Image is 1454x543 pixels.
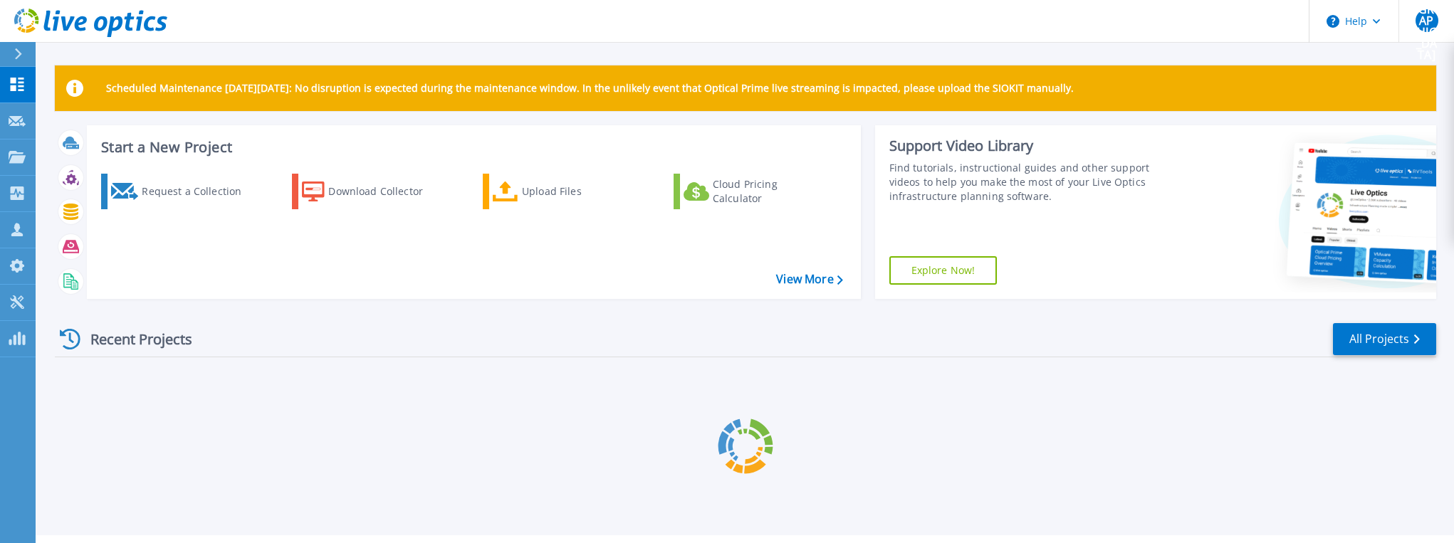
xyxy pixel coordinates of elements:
[713,177,827,206] div: Cloud Pricing Calculator
[328,177,442,206] div: Download Collector
[106,83,1074,94] p: Scheduled Maintenance [DATE][DATE]: No disruption is expected during the maintenance window. In t...
[522,177,636,206] div: Upload Files
[889,161,1176,204] div: Find tutorials, instructional guides and other support videos to help you make the most of your L...
[674,174,832,209] a: Cloud Pricing Calculator
[142,177,256,206] div: Request a Collection
[101,174,260,209] a: Request a Collection
[776,273,842,286] a: View More
[292,174,451,209] a: Download Collector
[889,137,1176,155] div: Support Video Library
[483,174,642,209] a: Upload Files
[889,256,998,285] a: Explore Now!
[101,139,842,155] h3: Start a New Project
[55,322,211,357] div: Recent Projects
[1333,323,1436,355] a: All Projects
